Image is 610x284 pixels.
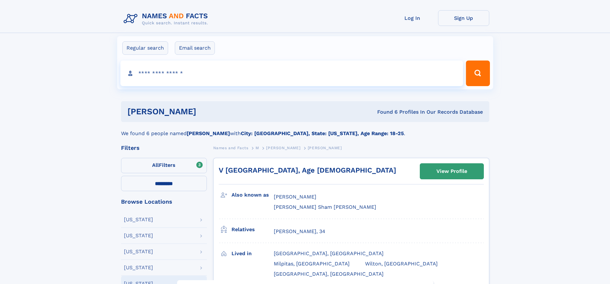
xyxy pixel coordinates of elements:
h3: Also known as [232,190,274,200]
img: Logo Names and Facts [121,10,213,28]
div: [US_STATE] [124,249,153,254]
h1: [PERSON_NAME] [127,108,287,116]
div: Found 6 Profiles In Our Records Database [287,109,483,116]
span: Wilton, [GEOGRAPHIC_DATA] [365,261,438,267]
a: Sign Up [438,10,489,26]
h3: Lived in [232,248,274,259]
label: Filters [121,158,207,173]
b: City: [GEOGRAPHIC_DATA], State: [US_STATE], Age Range: 18-25 [241,130,404,136]
b: [PERSON_NAME] [187,130,230,136]
label: Email search [175,41,215,55]
div: Filters [121,145,207,151]
a: M [256,144,259,152]
button: Search Button [466,61,490,86]
span: [GEOGRAPHIC_DATA], [GEOGRAPHIC_DATA] [274,250,384,256]
span: Milpitas, [GEOGRAPHIC_DATA] [274,261,350,267]
div: [US_STATE] [124,217,153,222]
div: We found 6 people named with . [121,122,489,137]
input: search input [120,61,463,86]
label: Regular search [122,41,168,55]
span: [PERSON_NAME] [266,146,300,150]
h3: Relatives [232,224,274,235]
a: [PERSON_NAME], 34 [274,228,325,235]
span: M [256,146,259,150]
a: View Profile [420,164,484,179]
span: [PERSON_NAME] [274,194,316,200]
div: [US_STATE] [124,233,153,238]
div: View Profile [436,164,467,179]
a: [PERSON_NAME] [266,144,300,152]
div: Browse Locations [121,199,207,205]
span: [GEOGRAPHIC_DATA], [GEOGRAPHIC_DATA] [274,271,384,277]
span: All [152,162,159,168]
a: Log In [387,10,438,26]
div: [US_STATE] [124,265,153,270]
a: Names and Facts [213,144,248,152]
span: [PERSON_NAME] Sham [PERSON_NAME] [274,204,376,210]
span: [PERSON_NAME] [308,146,342,150]
a: V [GEOGRAPHIC_DATA], Age [DEMOGRAPHIC_DATA] [219,166,396,174]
